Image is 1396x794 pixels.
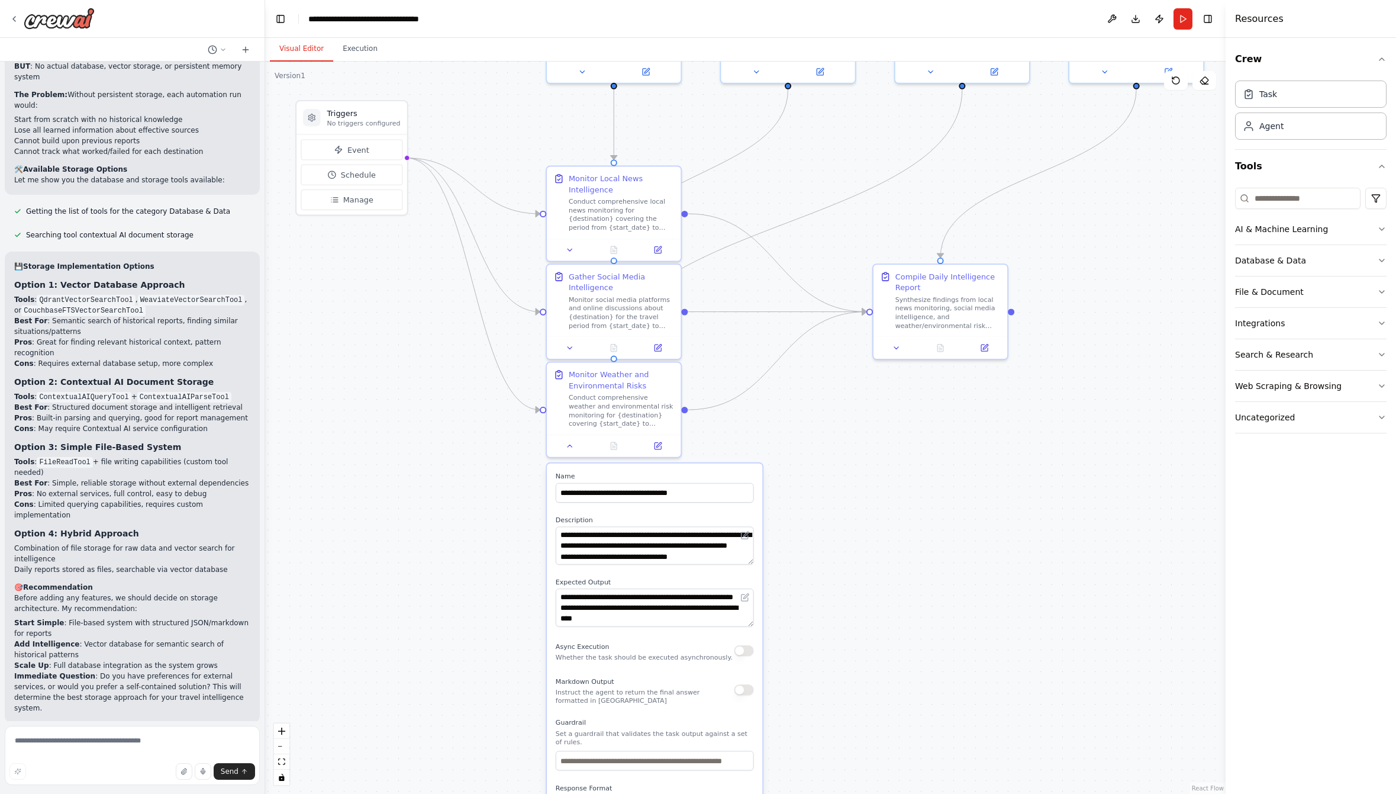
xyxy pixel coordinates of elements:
strong: Start Simple [14,619,64,627]
div: Tools [1235,183,1387,443]
span: Getting the list of tools for the category Database & Data [26,207,230,216]
code: ContextualAIParseTool [137,392,231,403]
button: Open in side panel [639,243,676,256]
strong: Cons [14,359,34,368]
button: Open in side panel [639,439,676,452]
div: Monitor social media platforms and online discussions about {destination} for the travel period f... [569,295,674,330]
button: Hide left sidebar [272,11,289,27]
span: Async Execution [556,643,610,651]
li: : , , or [14,294,250,316]
li: Cannot build upon previous reports [14,136,250,146]
img: Logo [24,8,95,29]
g: Edge from ec6b3b61-5cc1-4341-bb8e-84064339a16e to dd6c170a-2a1b-43be-ae70-60f43e899f6a [608,89,968,356]
div: Monitor Weather and Environmental RisksConduct comprehensive weather and environmental risk monit... [546,362,682,458]
h3: Triggers [327,108,401,118]
g: Edge from dd6c170a-2a1b-43be-ae70-60f43e899f6a to 9ffc16bc-9c19-4dc5-ac8b-e7031bd6108b [688,306,866,415]
h2: 💾 [14,261,250,272]
li: : Built-in parsing and querying, good for report management [14,413,250,423]
button: No output available [591,439,637,452]
strong: Cons [14,500,34,509]
strong: Best For [14,403,47,412]
g: Edge from triggers to cd6ce63c-a488-4eb1-b4d5-a05f0e265c9e [406,153,540,317]
button: Hide right sidebar [1200,11,1216,27]
div: Conduct comprehensive local news monitoring for {destination} covering the period from {start_dat... [569,197,674,232]
div: Conduct comprehensive weather and environmental risk monitoring for {destination} covering {start... [569,393,674,428]
strong: Pros [14,414,32,422]
g: Edge from 6ac83585-2110-4143-9574-4ec4a9279cd3 to cd6ce63c-a488-4eb1-b4d5-a05f0e265c9e [608,89,794,258]
label: Name [556,472,754,481]
span: Schedule [341,169,376,180]
g: Edge from 9d6cc715-81f6-44b4-87a7-084c45af2ac5 to 9ffc16bc-9c19-4dc5-ac8b-e7031bd6108b [935,89,1142,258]
div: Compile Daily Intelligence Report [895,271,1001,293]
div: Monitor Local News IntelligenceConduct comprehensive local news monitoring for {destination} cove... [546,166,682,262]
p: Set a guardrail that validates the task output against a set of rules. [556,729,754,747]
button: No output available [917,342,963,355]
strong: Add Intelligence [14,640,79,648]
strong: Option 2: Contextual AI Document Storage [14,377,214,387]
button: Improve this prompt [9,763,26,780]
div: AI & Machine Learning [1235,223,1328,235]
button: Open in side panel [615,65,676,78]
button: No output available [591,243,637,256]
div: Monitor Weather and Environmental Risks [569,369,674,391]
p: Let me show you the database and storage tools available: [14,175,250,185]
div: Gather Social Media IntelligenceMonitor social media platforms and online discussions about {dest... [546,263,682,360]
strong: Pros [14,338,32,346]
button: Integrations [1235,308,1387,339]
div: React Flow controls [274,724,289,785]
button: Uncategorized [1235,402,1387,433]
button: AI & Machine Learning [1235,214,1387,245]
strong: Storage Implementation Options [23,262,154,271]
code: WeaviateVectorSearchTool [138,295,245,306]
button: Crew [1235,43,1387,76]
button: File & Document [1235,277,1387,307]
button: zoom out [274,739,289,754]
button: Open in editor [739,591,752,604]
div: Compile Daily Intelligence ReportSynthesize findings from local news monitoring, social media int... [872,263,1008,360]
li: Daily reports stored as files, searchable via vector database [14,564,250,575]
li: : Semantic search of historical reports, finding similar situations/patterns [14,316,250,337]
li: : Simple, reliable storage without external dependencies [14,478,250,488]
span: Manage [343,194,373,205]
div: Web Scraping & Browsing [1235,380,1342,392]
li: : + file writing capabilities (custom tool needed) [14,457,250,478]
h4: Resources [1235,12,1284,26]
li: : Requires external database setup, more complex [14,358,250,369]
code: ContextualAIQueryTool [37,392,131,403]
p: No triggers configured [327,119,401,128]
div: Search & Research [1235,349,1313,361]
g: Edge from triggers to 5d79a907-73ef-4dfd-8f9b-d4d743f834fb [406,153,540,220]
li: : Limited querying capabilities, requires custom implementation [14,499,250,520]
button: Open in side panel [963,65,1025,78]
button: Open in side panel [639,342,676,355]
a: React Flow attribution [1192,785,1224,792]
button: Open in side panel [1137,65,1199,78]
span: Markdown Output [556,678,614,686]
li: Combination of file storage for raw data and vector search for intelligence [14,543,250,564]
div: TriggersNo triggers configuredEventScheduleManage [295,100,408,216]
strong: Option 4: Hybrid Approach [14,529,139,538]
g: Edge from cd6ce63c-a488-4eb1-b4d5-a05f0e265c9e to 9ffc16bc-9c19-4dc5-ac8b-e7031bd6108b [688,306,866,317]
li: : Vector database for semantic search of historical patterns [14,639,250,660]
div: Gather Social Media Intelligence [569,271,674,293]
button: fit view [274,754,289,770]
div: Integrations [1235,317,1285,329]
li: : Full database integration as the system grows [14,660,250,671]
g: Edge from 0baea644-b50f-4ed0-9e7b-d57aa60fea9c to 5d79a907-73ef-4dfd-8f9b-d4d743f834fb [608,89,619,160]
code: CouchbaseFTSVectorSearchTool [21,306,146,316]
div: Agent [1259,120,1284,132]
strong: Option 1: Vector Database Approach [14,280,185,290]
strong: BUT [14,62,30,70]
li: : No actual database, vector storage, or persistent memory system [14,61,250,82]
li: : Great for finding relevant historical context, pattern recognition [14,337,250,358]
g: Edge from triggers to dd6c170a-2a1b-43be-ae70-60f43e899f6a [406,153,540,416]
div: Version 1 [275,71,305,81]
button: Database & Data [1235,245,1387,276]
li: : No external services, full control, easy to debug [14,488,250,499]
strong: Tools [14,295,34,304]
button: Send [214,763,255,780]
div: Monitor Local News Intelligence [569,173,674,195]
li: Lose all learned information about effective sources [14,125,250,136]
strong: Best For [14,479,47,487]
label: Guardrail [556,718,754,727]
